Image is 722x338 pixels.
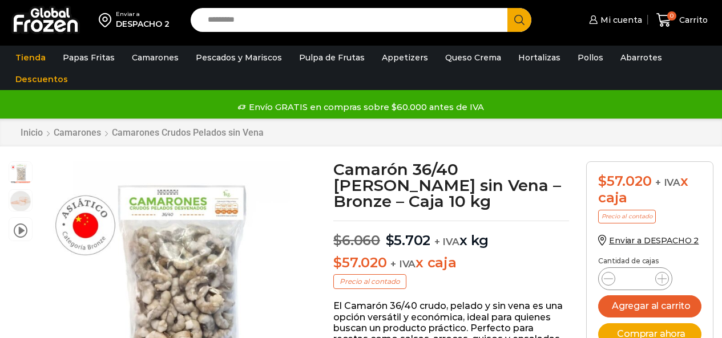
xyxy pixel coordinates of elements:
a: Camarones Crudos Pelados sin Vena [111,127,264,138]
div: x caja [598,173,701,206]
a: Pollos [572,47,609,68]
p: x kg [333,221,569,249]
p: Cantidad de cajas [598,257,701,265]
a: Pulpa de Frutas [293,47,370,68]
p: Precio al contado [598,210,656,223]
span: $ [333,254,342,271]
span: 36/40 rpd bronze [9,190,32,213]
span: $ [333,232,342,249]
p: x caja [333,255,569,271]
a: Hortalizas [513,47,566,68]
a: Queso Crema [439,47,507,68]
a: Inicio [20,127,43,138]
a: Enviar a DESPACHO 2 [598,235,699,246]
button: Search button [507,8,531,32]
span: + IVA [434,236,459,247]
a: Camarones [126,47,184,68]
a: Abarrotes [615,47,668,68]
bdi: 5.702 [386,232,431,249]
span: 0 [667,11,676,21]
a: Appetizers [376,47,434,68]
span: Camaron 36/40 RPD Bronze [9,162,32,185]
input: Product quantity [624,271,646,287]
span: $ [386,232,394,249]
bdi: 6.060 [333,232,380,249]
span: + IVA [655,177,680,188]
a: Mi cuenta [586,9,642,31]
div: DESPACHO 2 [116,18,170,30]
nav: Breadcrumb [20,127,264,138]
button: Agregar al carrito [598,295,701,317]
a: Pescados y Mariscos [190,47,288,68]
bdi: 57.020 [333,254,386,271]
a: 0 Carrito [654,7,711,34]
a: Camarones [53,127,102,138]
a: Descuentos [10,68,74,90]
span: + IVA [390,258,416,270]
h1: Camarón 36/40 [PERSON_NAME] sin Vena – Bronze – Caja 10 kg [333,161,569,209]
img: address-field-icon.svg [99,10,116,30]
div: Enviar a [116,10,170,18]
span: Enviar a DESPACHO 2 [609,235,699,246]
bdi: 57.020 [598,173,651,189]
span: Carrito [676,14,708,26]
a: Tienda [10,47,51,68]
span: Mi cuenta [598,14,642,26]
p: Precio al contado [333,274,406,289]
span: $ [598,173,607,189]
a: Papas Fritas [57,47,120,68]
